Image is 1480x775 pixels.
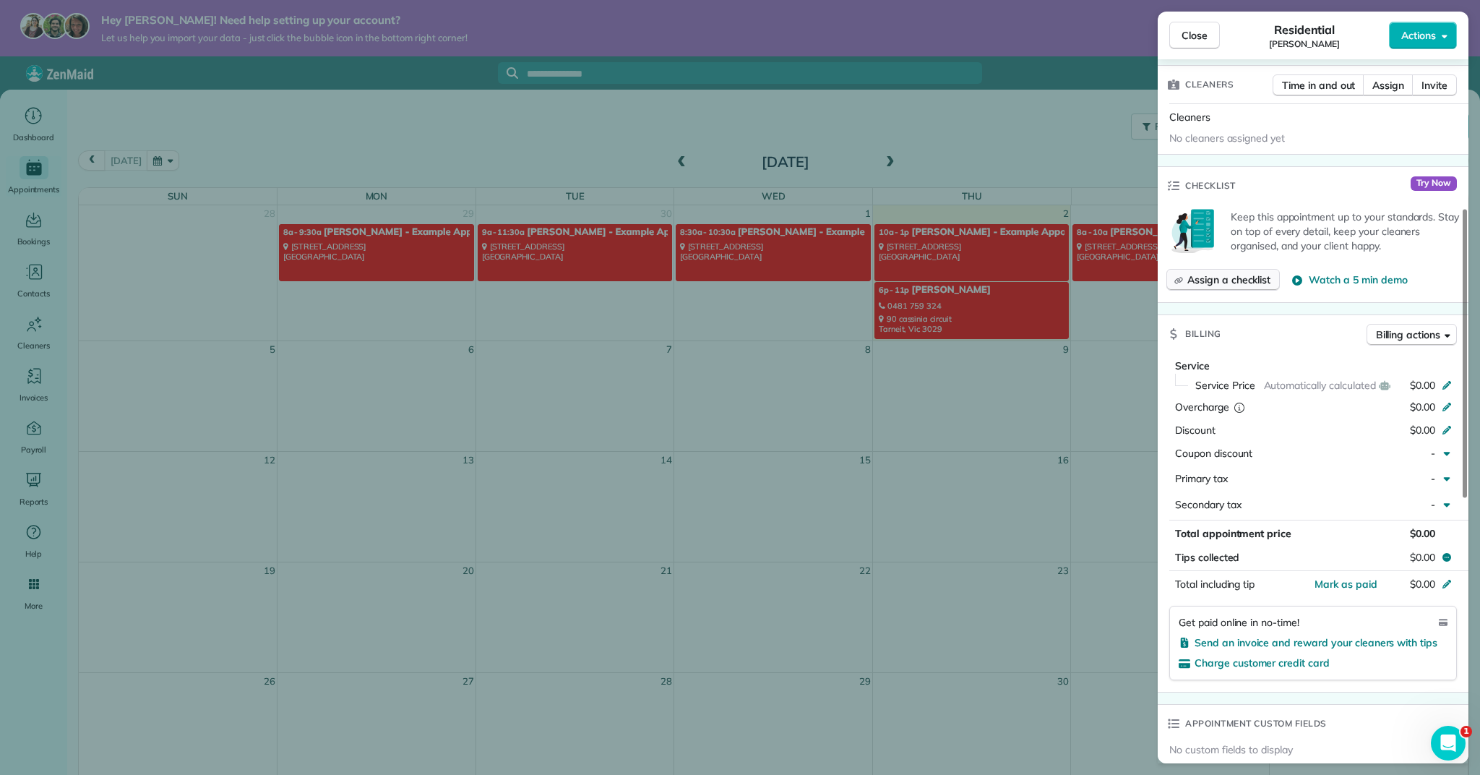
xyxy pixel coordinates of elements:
span: Secondary tax [1175,498,1242,511]
button: Tips collected$0.00 [1169,547,1457,568]
button: Assign [1363,74,1414,96]
span: - [1431,447,1435,460]
span: Total including tip [1175,578,1255,591]
span: 1 [1460,726,1472,737]
span: Tips collected [1175,550,1239,565]
span: Get paid online in no-time! [1179,615,1299,630]
span: Time in and out [1282,78,1355,93]
div: Overcharge [1175,400,1300,414]
span: Primary tax [1175,472,1228,485]
span: Residential [1274,21,1335,38]
span: $0.00 [1410,578,1435,591]
span: Discount [1175,424,1216,437]
span: Total appointment price [1175,527,1291,540]
span: Service [1175,359,1210,372]
button: Close [1169,22,1220,49]
span: No cleaners assigned yet [1169,132,1285,145]
span: Billing actions [1376,327,1440,342]
span: Send an invoice and reward your cleaners with tips [1195,636,1437,649]
span: Billing [1185,327,1221,341]
span: Cleaners [1169,111,1210,124]
button: Service PriceAutomatically calculated$0.00 [1187,374,1457,397]
button: Mark as paid [1315,577,1377,591]
span: Try Now [1411,176,1457,191]
span: No custom fields to display [1169,742,1293,757]
span: $0.00 [1410,401,1435,414]
button: Assign a checklist [1166,269,1280,291]
span: $0.00 [1410,527,1435,540]
span: Service Price [1195,378,1255,393]
span: [PERSON_NAME] [1269,38,1340,50]
span: Cleaners [1185,77,1234,92]
span: - [1431,472,1435,485]
span: Actions [1401,28,1436,43]
button: Time in and out [1273,74,1364,96]
span: Close [1182,28,1208,43]
iframe: Intercom live chat [1431,726,1466,761]
span: $0.00 [1410,424,1435,437]
span: - [1431,498,1435,511]
span: Checklist [1185,179,1236,193]
span: Assign [1372,78,1404,93]
span: Appointment custom fields [1185,716,1327,731]
span: Automatically calculated [1264,378,1376,393]
span: Invite [1421,78,1447,93]
span: Watch a 5 min demo [1309,273,1407,287]
p: Keep this appointment up to your standards. Stay on top of every detail, keep your cleaners organ... [1231,210,1460,253]
button: Watch a 5 min demo [1291,273,1407,287]
span: Mark as paid [1315,578,1377,591]
span: Assign a checklist [1187,273,1270,287]
span: Coupon discount [1175,447,1252,460]
span: Charge customer credit card [1195,656,1330,669]
span: $0.00 [1410,550,1435,565]
span: $0.00 [1410,378,1435,393]
button: Invite [1412,74,1457,96]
